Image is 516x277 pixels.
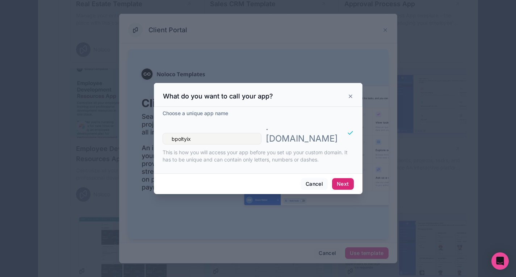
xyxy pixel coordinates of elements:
button: Next [332,178,353,190]
button: Cancel [301,178,328,190]
p: . [DOMAIN_NAME] [266,121,338,144]
p: This is how you will access your app before you set up your custom domain. It has to be unique an... [163,149,354,163]
label: Choose a unique app name [163,110,228,117]
div: Open Intercom Messenger [491,252,509,270]
h3: What do you want to call your app? [163,92,273,101]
